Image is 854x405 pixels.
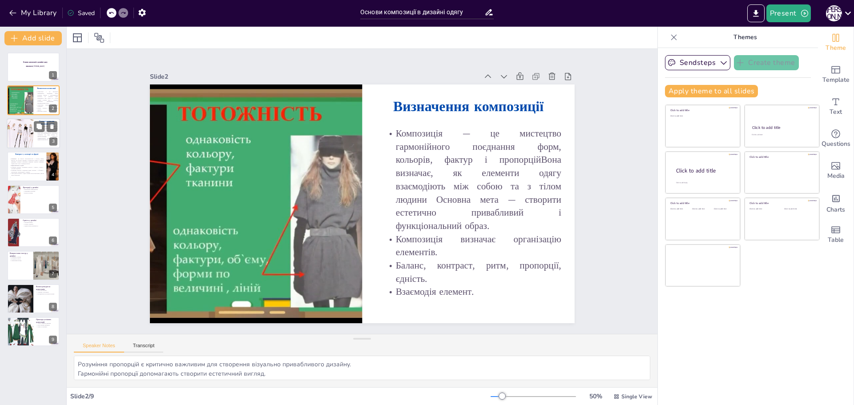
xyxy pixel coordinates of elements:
p: Аналіз успішних дизайнів [36,323,57,325]
p: Композиція — це мистецтво гармонійного поєднання форм, кольорів, фактур і пропорційВона визначає,... [383,127,561,233]
div: Click to add text [692,208,712,210]
span: Template [822,75,850,85]
p: Гармонійний вигляд [10,260,31,261]
textarea: Композиція визначає, як елементи дизайну організуються, щоб створити гармонійний вигляд. Це основ... [74,356,650,380]
p: Баланс, контраст, ритм, пропорції, єдність. [36,107,58,110]
strong: Основні принципи композиції в одязі [39,120,54,125]
p: Колірний контраст: поєднання світлого і темного, теплих і холодних відтінків. [10,166,44,169]
div: 9 [49,336,57,344]
div: https://cdn.sendsteps.com/images/logo/sendsteps_logo_white.pnghttps://cdn.sendsteps.com/images/lo... [7,152,60,181]
div: Click to add title [670,108,734,112]
div: 9 [7,317,60,346]
p: Єдність у дизайні [23,219,57,222]
div: 7 [7,251,60,280]
span: Media [827,171,845,181]
strong: Види контрасту в одязі. [11,164,24,166]
span: Визначення композиції [393,96,544,116]
button: Transcript [124,343,164,353]
p: Асоціації з кольорами [36,291,57,293]
button: Sendsteps [665,55,730,70]
strong: Основи композиції в дизайні одягу [23,61,48,63]
div: https://cdn.sendsteps.com/images/logo/sendsteps_logo_white.pnghttps://cdn.sendsteps.com/images/lo... [7,185,60,214]
div: Click to add title [752,125,811,130]
div: Add a table [818,219,854,251]
div: Click to add text [670,115,734,117]
p: Дослідження культурних впливів [36,293,57,295]
div: 8 [49,303,57,311]
div: Click to add title [749,201,813,205]
p: Цілісний вигляд [23,222,57,224]
span: Визначення композиції [37,87,56,89]
span: Single View [621,393,652,400]
div: І [PERSON_NAME] [826,5,842,21]
div: 4 [49,171,57,179]
div: Add images, graphics, shapes or video [818,155,854,187]
div: 1 [49,71,57,79]
p: Визначення співвідношень [23,188,57,190]
div: Add text boxes [818,91,854,123]
div: 50 % [585,392,606,401]
p: — це різкість протилежностей у кольорі, формі, фактурі, що створює динаміку та виразність образу.... [10,158,44,165]
button: Add slide [4,31,62,45]
span: Theme [826,43,846,53]
div: https://cdn.sendsteps.com/images/slides/2025_08_09_06_05-qYDD9y4LyljfPoY7.jpegВизначення композиц... [7,85,60,115]
div: 7 [49,270,57,278]
button: My Library [7,6,60,20]
p: Застосування принципів [36,324,57,326]
p: Баланс, контраст, ритм, пропорції, єдність. [383,259,561,285]
p: Формовий контраст: поєднання різних силуетів — об’ємних і приталених, геометричних і плавних. [10,169,44,172]
button: Apply theme to all slides [665,85,758,97]
p: Вплив культури на композицію [36,285,57,290]
button: І [PERSON_NAME] [826,4,842,22]
p: Взаємодія елемент. [383,285,561,298]
button: Create theme [734,55,799,70]
p: Культурні аспекти [36,289,57,291]
div: Add ready made slides [818,59,854,91]
p: Підкреслення креативності [23,225,57,227]
div: Click to add text [749,208,777,210]
div: 8 [7,284,60,313]
button: Present [766,4,811,22]
div: Click to add title [749,155,813,159]
div: Click to add text [670,208,690,210]
p: Основні принципи композиції в одязіБаланс: симетрія або асиметрія для візуальної рівновагиКонтрас... [36,126,57,141]
div: https://cdn.sendsteps.com/images/logo/sendsteps_logo_white.pnghttps://cdn.sendsteps.com/images/lo... [7,52,60,82]
strong: Контраст [11,158,16,160]
p: Спільні елементи [23,223,57,225]
p: Композиція — це мистецтво гармонійного поєднання форм, кольорів, фактур і пропорційВона визначає,... [36,91,58,104]
div: Layout [70,31,85,45]
p: Взаємодія елемент. [36,110,58,112]
div: Click to add text [752,134,811,136]
div: Get real-time input from your audience [818,123,854,155]
p: Вплив на вигляд [23,192,57,194]
span: Контраст у кольорі та формі [15,153,38,156]
div: https://cdn.sendsteps.com/images/slides/2025_08_09_06_05-nXzC-9w_ji21xo29.jpegОсновні принципи ко... [7,118,60,148]
div: Change the overall theme [818,27,854,59]
div: Click to add text [784,208,812,210]
p: Теорія та практика [36,326,57,328]
p: Приклади успішних композицій [36,318,57,323]
div: Click to add body [676,181,732,184]
button: Duplicate Slide [34,121,44,132]
input: Insert title [360,6,484,19]
p: Гармонійні пропорції [23,190,57,192]
div: Click to add title [670,201,734,205]
button: Export to PowerPoint [747,4,765,22]
div: 3 [49,137,57,145]
p: Themes [681,27,809,48]
div: Add charts and graphs [818,187,854,219]
p: Текстурний контраст: гладкі тканини проти фактурних, матові проти блискучих. [10,173,44,176]
span: Charts [826,205,845,215]
span: Table [828,235,844,245]
div: 6 [49,237,57,245]
p: Використання текстур у дизайні [10,253,31,257]
span: Text [830,107,842,117]
div: Slide 2 [150,72,479,81]
span: Position [94,32,105,43]
div: 5 [49,204,57,212]
p: Поєднання текстур [10,258,31,260]
button: Delete Slide [47,121,57,132]
div: https://cdn.sendsteps.com/images/logo/sendsteps_logo_white.pnghttps://cdn.sendsteps.com/images/lo... [7,218,60,247]
div: Saved [67,9,95,17]
p: Композиція визначає організацію елементів. [383,233,561,259]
